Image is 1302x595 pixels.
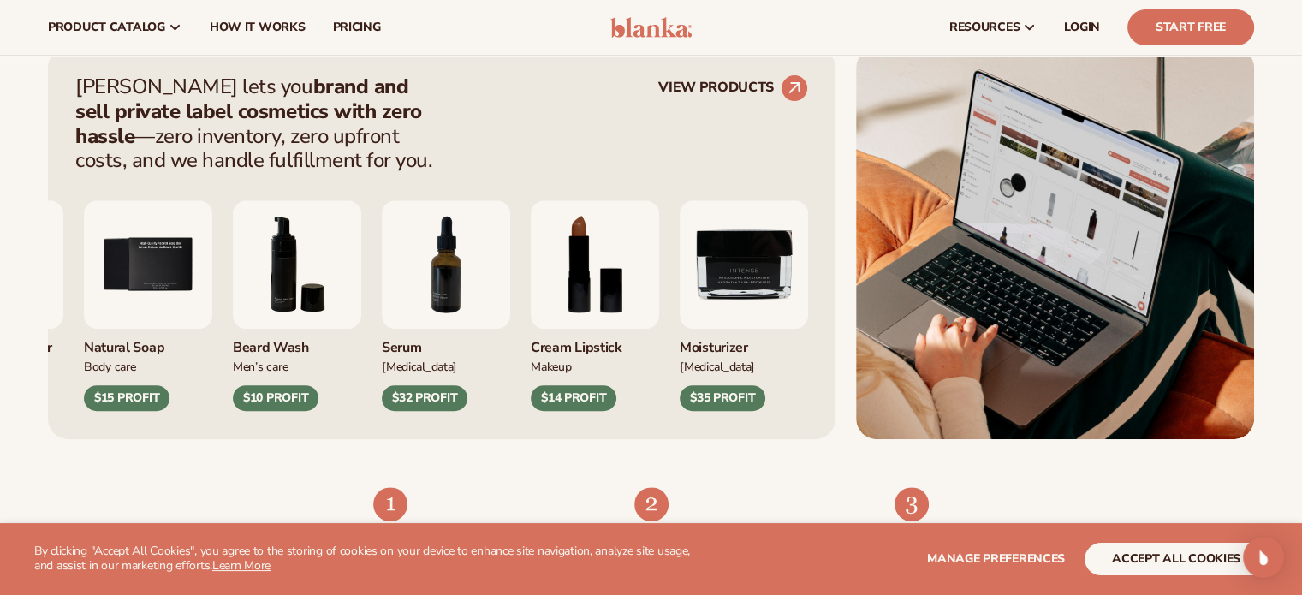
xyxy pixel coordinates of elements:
div: Natural Soap [84,329,212,357]
img: Collagen and retinol serum. [382,200,510,329]
div: Makeup [531,357,659,375]
img: Shopify Image 4 [373,487,407,521]
img: Shopify Image 5 [634,487,669,521]
div: Cream Lipstick [531,329,659,357]
div: $14 PROFIT [531,385,616,411]
img: Shopify Image 6 [895,487,929,521]
a: VIEW PRODUCTS [658,74,808,102]
div: Body Care [84,357,212,375]
a: Start Free [1127,9,1254,45]
div: Beard Wash [233,329,361,357]
button: accept all cookies [1085,543,1268,575]
span: product catalog [48,21,165,34]
div: Open Intercom Messenger [1243,537,1284,578]
span: How It Works [210,21,306,34]
div: $15 PROFIT [84,385,169,411]
div: Moisturizer [680,329,808,357]
div: 6 / 9 [233,200,361,411]
div: $32 PROFIT [382,385,467,411]
div: 8 / 9 [531,200,659,411]
span: pricing [332,21,380,34]
img: Foaming beard wash. [233,200,361,329]
div: $10 PROFIT [233,385,318,411]
div: [MEDICAL_DATA] [382,357,510,375]
img: Moisturizer. [680,200,808,329]
div: Men’s Care [233,357,361,375]
img: Luxury cream lipstick. [531,200,659,329]
p: [PERSON_NAME] lets you —zero inventory, zero upfront costs, and we handle fulfillment for you. [75,74,443,173]
img: Nature bar of soap. [84,200,212,329]
span: LOGIN [1064,21,1100,34]
div: $35 PROFIT [680,385,765,411]
img: Shopify Image 2 [856,47,1254,439]
div: Serum [382,329,510,357]
div: 7 / 9 [382,200,510,411]
p: By clicking "Accept All Cookies", you agree to the storing of cookies on your device to enhance s... [34,544,710,574]
a: Learn More [212,557,271,574]
span: resources [949,21,1020,34]
strong: brand and sell private label cosmetics with zero hassle [75,73,422,150]
div: [MEDICAL_DATA] [680,357,808,375]
span: Manage preferences [927,550,1065,567]
div: 5 / 9 [84,200,212,411]
button: Manage preferences [927,543,1065,575]
div: 9 / 9 [680,200,808,411]
img: logo [610,17,692,38]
